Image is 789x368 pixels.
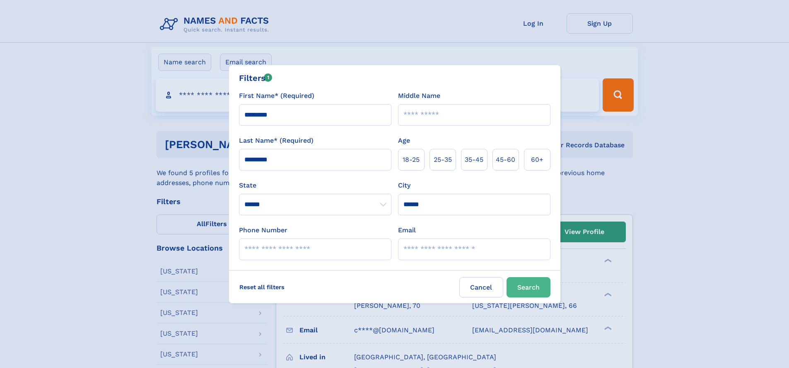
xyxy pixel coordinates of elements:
[239,180,391,190] label: State
[398,180,410,190] label: City
[507,277,550,297] button: Search
[531,155,543,165] span: 60+
[496,155,515,165] span: 45‑60
[398,136,410,146] label: Age
[465,155,483,165] span: 35‑45
[403,155,420,165] span: 18‑25
[234,277,290,297] label: Reset all filters
[239,225,287,235] label: Phone Number
[239,136,314,146] label: Last Name* (Required)
[459,277,503,297] label: Cancel
[239,72,273,84] div: Filters
[239,91,314,101] label: First Name* (Required)
[398,225,416,235] label: Email
[434,155,452,165] span: 25‑35
[398,91,440,101] label: Middle Name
